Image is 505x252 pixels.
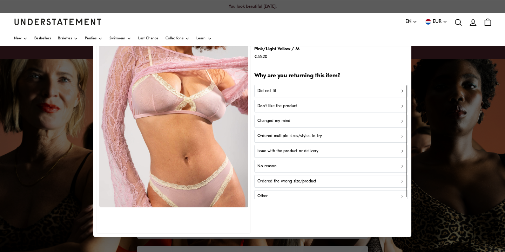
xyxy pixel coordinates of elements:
span: EUR [433,18,442,26]
span: Panties [85,37,96,40]
a: Swimwear [109,31,131,46]
a: New [14,31,27,46]
a: Learn [196,31,212,46]
span: Learn [196,37,206,40]
button: Don't like the product [254,99,408,112]
p: Ordered multiple sizes/styles to try [257,133,322,140]
p: Mesh Lace Cut-Out Triangle Bralette Powder Pink/Light Yellow - Powder Pink/Light Yellow / M [254,38,408,53]
button: EN [405,18,417,26]
button: Ordered multiple sizes/styles to try [254,130,408,142]
span: EN [405,18,411,26]
p: €55.20 [254,53,408,60]
h2: Why are you returning this item? [254,72,408,80]
span: Last Chance [138,37,158,40]
button: Other [254,190,408,202]
span: New [14,37,21,40]
p: Other [257,193,268,200]
button: Did not fit [254,85,408,97]
span: Bestsellers [34,37,51,40]
button: Changed my mind [254,115,408,127]
a: Bralettes [58,31,78,46]
button: EUR [424,18,447,26]
p: Don't like the product [257,103,297,109]
p: Did not fit [257,88,276,94]
img: PMLT-BRA-016-34.jpg [99,21,248,207]
a: Collections [166,31,189,46]
a: Understatement Homepage [14,19,102,25]
span: Bralettes [58,37,72,40]
span: Collections [166,37,183,40]
p: Changed my mind [257,118,290,124]
p: No reason [257,163,276,169]
button: Issue with the product or delivery [254,145,408,157]
span: Swimwear [109,37,125,40]
a: Panties [85,31,102,46]
button: Ordered the wrong size/product [254,175,408,187]
a: Bestsellers [34,31,51,46]
p: Issue with the product or delivery [257,148,318,155]
p: Ordered the wrong size/product [257,178,316,185]
a: Last Chance [138,31,158,46]
button: No reason [254,160,408,173]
